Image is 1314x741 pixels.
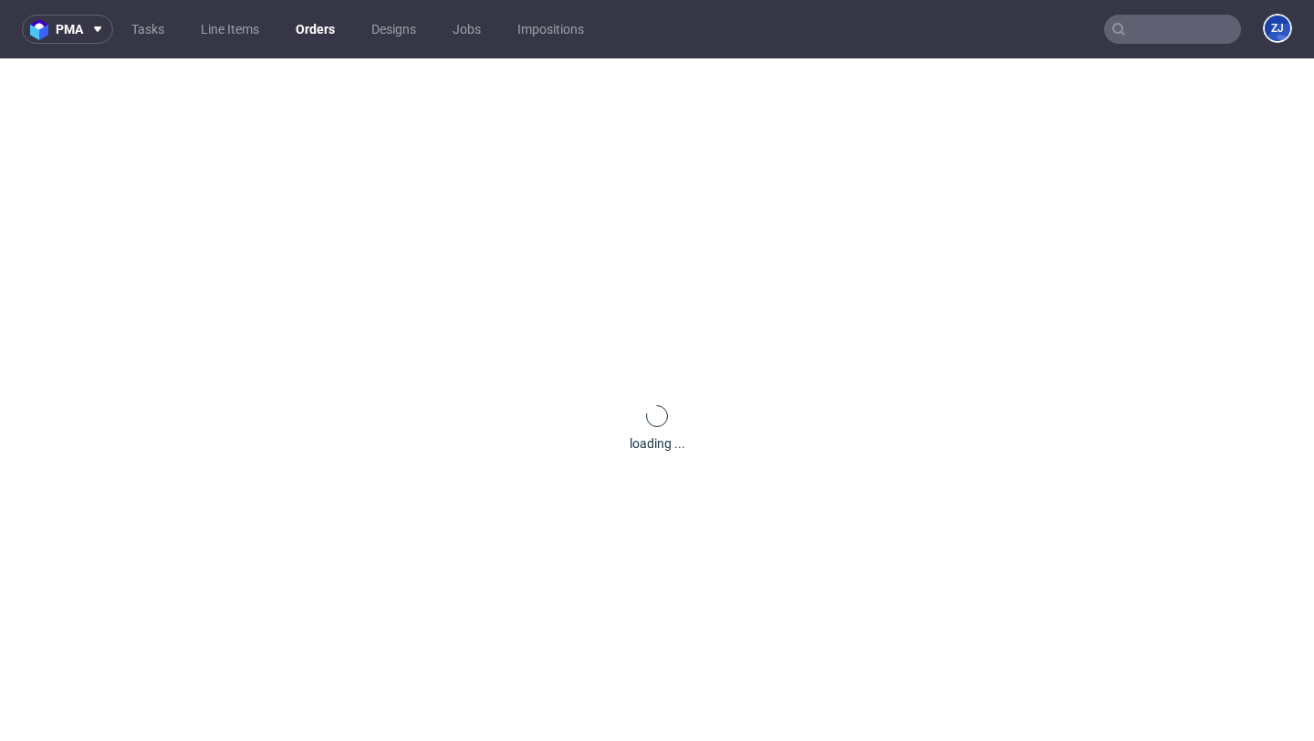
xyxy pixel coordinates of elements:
button: pma [22,15,113,44]
a: Tasks [120,15,175,44]
span: pma [56,23,83,36]
div: loading ... [630,434,685,453]
figcaption: ZJ [1265,16,1290,41]
img: logo [30,19,56,40]
a: Orders [285,15,346,44]
a: Jobs [442,15,492,44]
a: Impositions [506,15,595,44]
a: Line Items [190,15,270,44]
a: Designs [360,15,427,44]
